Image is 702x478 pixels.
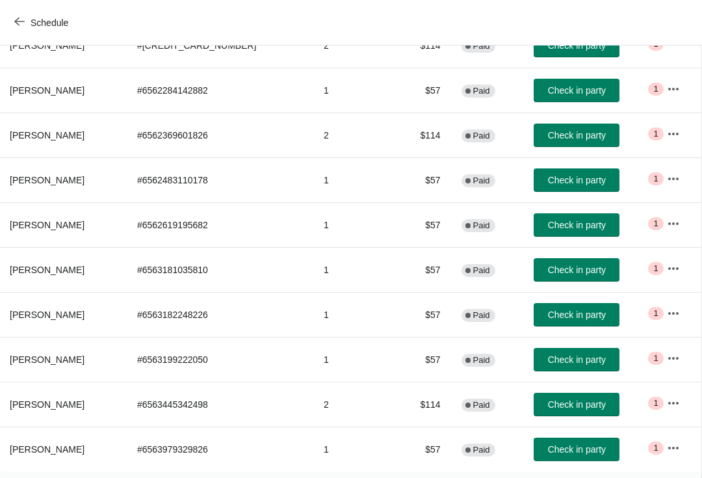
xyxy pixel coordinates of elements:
span: 1 [653,443,658,453]
td: $57 [396,68,450,113]
span: 1 [653,219,658,229]
span: Paid [473,220,490,231]
span: 1 [653,129,658,139]
span: [PERSON_NAME] [10,175,84,185]
span: Paid [473,400,490,410]
span: [PERSON_NAME] [10,85,84,96]
button: Check in party [534,124,619,147]
span: [PERSON_NAME] [10,444,84,455]
span: Check in party [548,85,606,96]
span: [PERSON_NAME] [10,220,84,230]
td: 2 [313,113,396,157]
span: 1 [653,308,658,319]
span: 1 [653,353,658,364]
span: [PERSON_NAME] [10,354,84,365]
button: Check in party [534,438,619,461]
span: 1 [653,398,658,408]
td: 1 [313,292,396,337]
td: $114 [396,113,450,157]
td: $57 [396,292,450,337]
span: Schedule [31,18,68,28]
button: Check in party [534,79,619,102]
td: # 6562369601826 [127,113,313,157]
td: $114 [396,23,450,68]
span: [PERSON_NAME] [10,310,84,320]
span: Paid [473,41,490,51]
button: Check in party [534,258,619,282]
button: Schedule [6,11,79,34]
td: $57 [396,247,450,292]
span: Check in party [548,444,606,455]
span: Check in party [548,399,606,410]
span: [PERSON_NAME] [10,399,84,410]
span: 1 [653,174,658,184]
span: 1 [653,84,658,94]
td: # 6563181035810 [127,247,313,292]
span: Paid [473,176,490,186]
td: # 6563199222050 [127,337,313,382]
button: Check in party [534,168,619,192]
span: Check in party [548,220,606,230]
span: Check in party [548,310,606,320]
span: Check in party [548,40,606,51]
span: Check in party [548,130,606,140]
span: 1 [653,263,658,274]
button: Check in party [534,213,619,237]
button: Check in party [534,34,619,57]
td: $57 [396,427,450,471]
span: Paid [473,445,490,455]
td: # 6563979329826 [127,427,313,471]
span: [PERSON_NAME] [10,130,84,140]
td: # [CREDIT_CARD_NUMBER] [127,23,313,68]
td: $114 [396,382,450,427]
span: Check in party [548,265,606,275]
td: 1 [313,202,396,247]
button: Check in party [534,393,619,416]
td: # 6563182248226 [127,292,313,337]
span: Paid [473,265,490,276]
td: 1 [313,68,396,113]
td: 1 [313,337,396,382]
td: 2 [313,23,396,68]
button: Check in party [534,303,619,326]
td: # 6562483110178 [127,157,313,202]
td: 1 [313,427,396,471]
td: 1 [313,247,396,292]
td: # 6562284142882 [127,68,313,113]
span: Check in party [548,175,606,185]
span: Check in party [548,354,606,365]
td: $57 [396,202,450,247]
td: 1 [313,157,396,202]
span: [PERSON_NAME] [10,265,84,275]
td: $57 [396,337,450,382]
span: Paid [473,355,490,365]
td: $57 [396,157,450,202]
td: 2 [313,382,396,427]
td: # 6563445342498 [127,382,313,427]
span: Paid [473,131,490,141]
span: Paid [473,310,490,321]
td: # 6562619195682 [127,202,313,247]
span: [PERSON_NAME] [10,40,84,51]
button: Check in party [534,348,619,371]
span: Paid [473,86,490,96]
